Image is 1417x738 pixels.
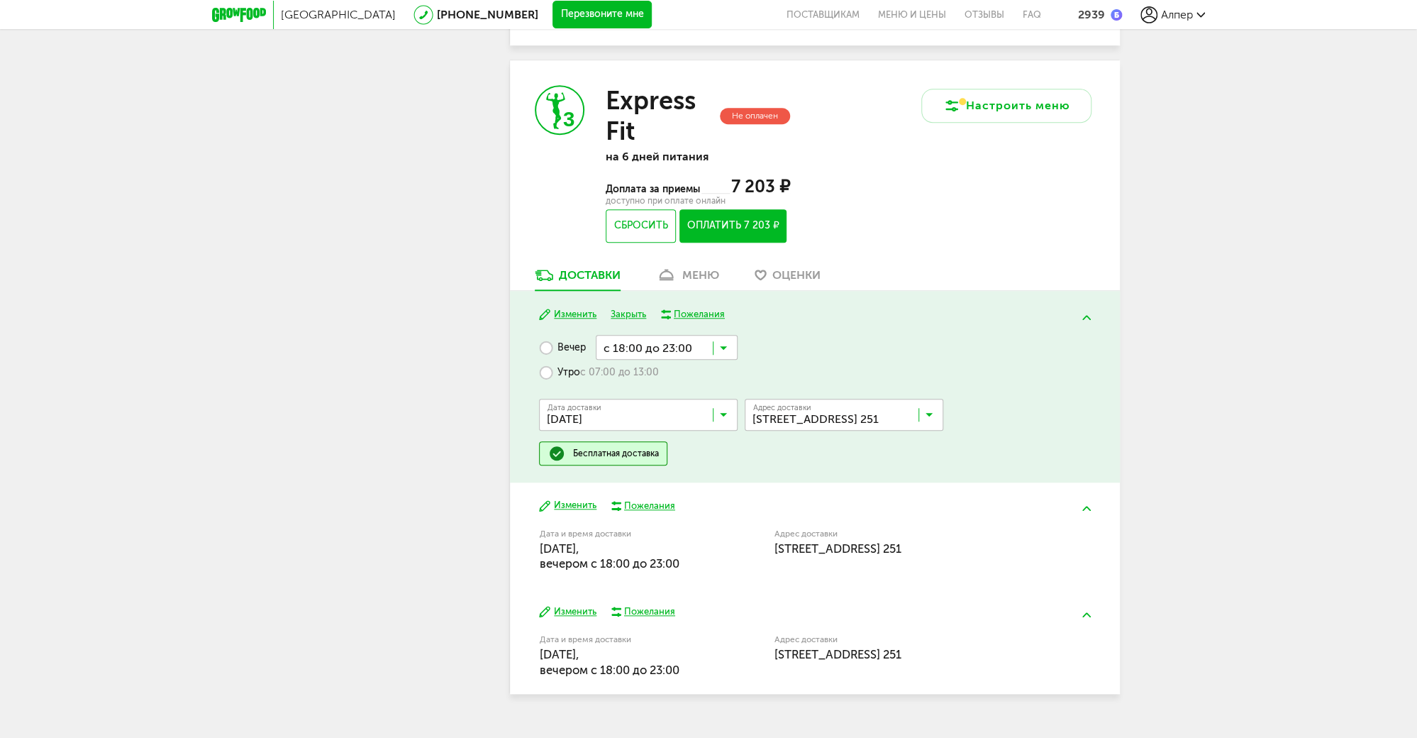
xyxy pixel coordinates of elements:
[774,541,901,556] span: [STREET_ADDRESS] 251
[1111,9,1122,21] img: bonus_b.cdccf46.png
[547,404,601,412] span: Дата доставки
[539,530,701,538] label: Дата и время доставки
[539,335,585,360] label: Вечер
[682,268,719,282] div: меню
[752,404,811,412] span: Адрес доставки
[559,268,621,282] div: Доставки
[660,308,725,321] button: Пожелания
[606,209,676,243] button: Сбросить
[774,530,1038,538] label: Адрес доставки
[281,8,396,21] span: [GEOGRAPHIC_DATA]
[539,541,679,571] span: [DATE], вечером c 18:00 до 23:00
[1082,506,1091,511] img: arrow-up-green.5eb5f82.svg
[572,448,658,459] div: Бесплатная доставка
[679,209,787,243] button: Оплатить 7 203 ₽
[1082,612,1091,617] img: arrow-up-green.5eb5f82.svg
[1078,8,1105,21] div: 2939
[539,636,701,644] label: Дата и время доставки
[1082,315,1091,320] img: arrow-up-green.5eb5f82.svg
[579,366,658,379] span: с 07:00 до 13:00
[539,308,596,321] button: Изменить
[539,605,596,619] button: Изменить
[921,89,1091,123] button: Настроить меню
[624,605,675,618] div: Пожелания
[649,268,726,290] a: меню
[606,183,701,195] span: Доплата за приемы
[606,85,717,146] h3: Express Fit
[624,500,675,512] div: Пожелания
[720,108,790,124] div: Не оплачен
[674,308,725,321] div: Пожелания
[748,268,828,290] a: Оценки
[774,636,1038,644] label: Адрес доставки
[611,605,675,618] button: Пожелания
[528,268,628,290] a: Доставки
[611,308,646,321] button: Закрыть
[774,647,901,661] span: [STREET_ADDRESS] 251
[611,500,675,512] button: Пожелания
[1161,8,1193,21] span: Алпер
[606,150,790,163] p: на 6 дней питания
[606,197,790,204] div: доступно при оплате онлайн
[437,8,538,21] a: [PHONE_NUMBER]
[539,647,679,676] span: [DATE], вечером c 18:00 до 23:00
[548,445,565,462] img: done.51a953a.svg
[539,360,658,385] label: Утро
[539,499,596,512] button: Изменить
[772,268,821,282] span: Оценки
[552,1,652,29] button: Перезвоните мне
[731,176,790,197] span: 7 203 ₽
